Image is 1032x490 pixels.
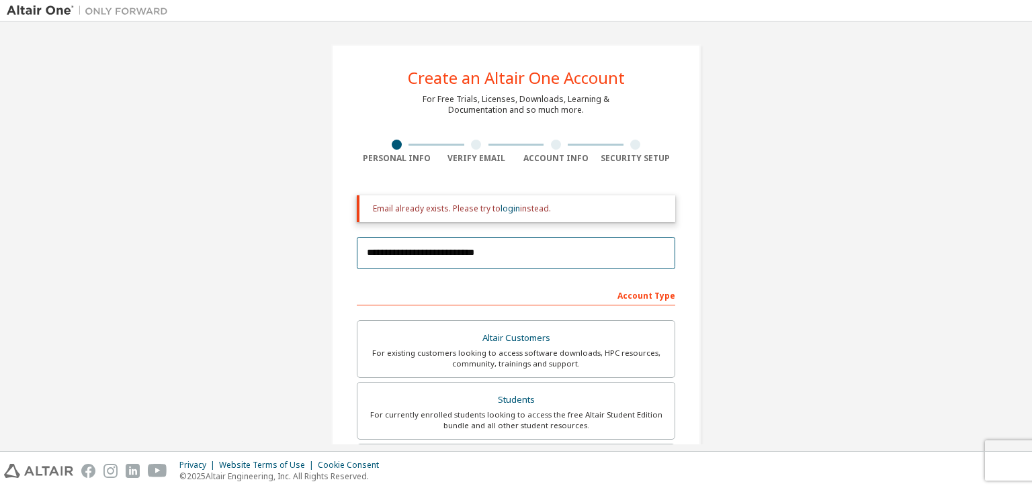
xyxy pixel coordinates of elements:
[126,464,140,478] img: linkedin.svg
[596,153,676,164] div: Security Setup
[501,203,520,214] a: login
[365,391,666,409] div: Students
[365,409,666,431] div: For currently enrolled students looking to access the free Altair Student Edition bundle and all ...
[179,471,387,482] p: © 2025 Altair Engineering, Inc. All Rights Reserved.
[7,4,175,17] img: Altair One
[4,464,73,478] img: altair_logo.svg
[148,464,167,478] img: youtube.svg
[219,460,318,471] div: Website Terms of Use
[81,464,95,478] img: facebook.svg
[373,203,664,214] div: Email already exists. Please try to instead.
[318,460,387,471] div: Cookie Consent
[408,70,625,86] div: Create an Altair One Account
[179,460,219,471] div: Privacy
[365,348,666,369] div: For existing customers looking to access software downloads, HPC resources, community, trainings ...
[103,464,118,478] img: instagram.svg
[437,153,517,164] div: Verify Email
[516,153,596,164] div: Account Info
[357,153,437,164] div: Personal Info
[365,329,666,348] div: Altair Customers
[423,94,609,115] div: For Free Trials, Licenses, Downloads, Learning & Documentation and so much more.
[357,284,675,305] div: Account Type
